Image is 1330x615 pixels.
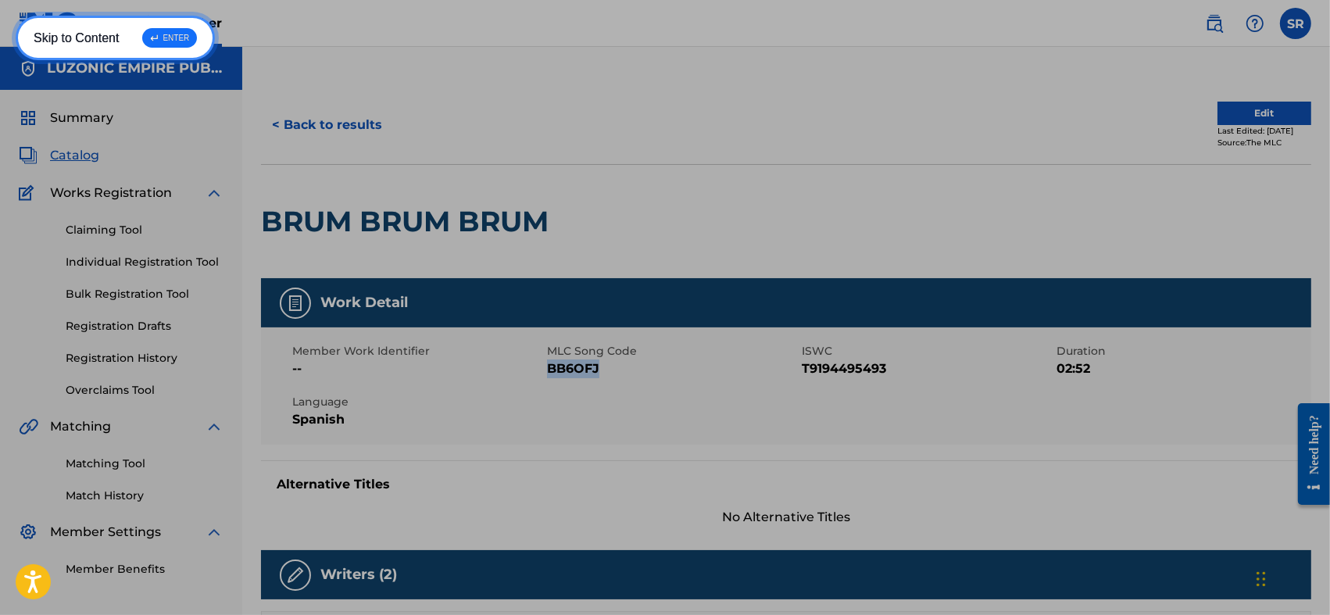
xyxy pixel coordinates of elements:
a: Registration History [66,350,223,366]
span: 02:52 [1056,359,1307,378]
span: T9194495493 [802,359,1053,378]
img: Works Registration [19,184,39,202]
h5: LUZONIC EMPIRE PUBLISHING [47,59,223,77]
div: Help [1239,8,1271,39]
span: Matching [50,417,111,436]
img: Summary [19,109,38,127]
div: Widget de chat [1252,540,1330,615]
a: Match History [66,488,223,504]
img: search [1205,14,1224,33]
span: Duration [1056,343,1307,359]
a: Public Search [1199,8,1230,39]
a: SummarySummary [19,109,113,127]
img: expand [205,184,223,202]
span: BB6OFJ [547,359,798,378]
a: Registration Drafts [66,318,223,334]
span: Spanish [292,410,543,429]
a: Member Benefits [66,561,223,577]
button: < Back to results [261,105,393,145]
a: Overclaims Tool [66,382,223,399]
img: MLC Logo [19,12,79,34]
h2: BRUM BRUM BRUM [261,204,556,239]
span: ISWC [802,343,1053,359]
a: Individual Registration Tool [66,254,223,270]
img: Top Rightsholder [139,14,158,33]
a: CatalogCatalog [19,146,99,165]
img: Catalog [19,146,38,165]
img: help [1246,14,1264,33]
iframe: Chat Widget [1252,540,1330,615]
div: User Menu [1280,8,1311,39]
h5: Alternative Titles [277,477,1296,492]
img: Matching [19,417,38,436]
span: Member [167,14,222,32]
span: Catalog [50,146,99,165]
button: Edit [1217,102,1311,125]
span: MLC Song Code [547,343,798,359]
h5: Writers (2) [320,566,397,584]
img: Member Settings [19,523,38,542]
a: Matching Tool [66,456,223,472]
span: Summary [50,109,113,127]
img: expand [205,523,223,542]
img: Writers [286,566,305,585]
iframe: Resource Center [1286,391,1330,517]
div: Source: The MLC [1217,137,1311,148]
span: No Alternative Titles [261,508,1311,527]
span: Language [292,394,543,410]
span: -- [292,359,543,378]
img: expand [205,417,223,436]
img: Accounts [19,59,38,78]
div: Arrastrar [1257,556,1266,602]
span: Member Settings [50,523,161,542]
h5: Work Detail [320,294,408,312]
a: Claiming Tool [66,222,223,238]
span: Member Work Identifier [292,343,543,359]
img: Work Detail [286,294,305,313]
a: Bulk Registration Tool [66,286,223,302]
span: Works Registration [50,184,172,202]
div: Last Edited: [DATE] [1217,125,1311,137]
